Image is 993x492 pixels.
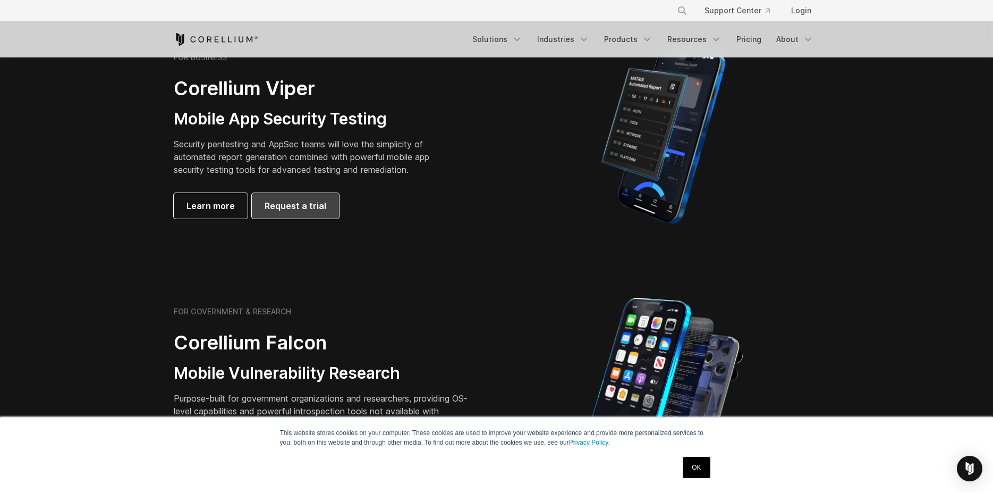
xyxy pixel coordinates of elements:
[569,439,610,446] a: Privacy Policy.
[186,199,235,212] span: Learn more
[664,1,820,20] div: Navigation Menu
[265,199,326,212] span: Request a trial
[174,138,446,176] p: Security pentesting and AppSec teams will love the simplicity of automated report generation comb...
[280,428,714,447] p: This website stores cookies on your computer. These cookies are used to improve your website expe...
[174,307,291,316] h6: FOR GOVERNMENT & RESEARCH
[174,193,248,219] a: Learn more
[466,30,529,49] a: Solutions
[174,331,471,355] h2: Corellium Falcon
[252,193,339,219] a: Request a trial
[174,392,471,430] p: Purpose-built for government organizations and researchers, providing OS-level capabilities and p...
[174,109,446,129] h3: Mobile App Security Testing
[598,30,659,49] a: Products
[174,77,446,101] h2: Corellium Viper
[174,363,471,383] h3: Mobile Vulnerability Research
[696,1,778,20] a: Support Center
[466,30,820,49] div: Navigation Menu
[583,297,743,483] img: iPhone model separated into the mechanics used to build the physical device.
[683,457,710,478] a: OK
[531,30,596,49] a: Industries
[770,30,820,49] a: About
[957,456,982,481] div: Open Intercom Messenger
[673,1,692,20] button: Search
[783,1,820,20] a: Login
[174,33,258,46] a: Corellium Home
[730,30,768,49] a: Pricing
[661,30,728,49] a: Resources
[583,43,743,229] img: Corellium MATRIX automated report on iPhone showing app vulnerability test results across securit...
